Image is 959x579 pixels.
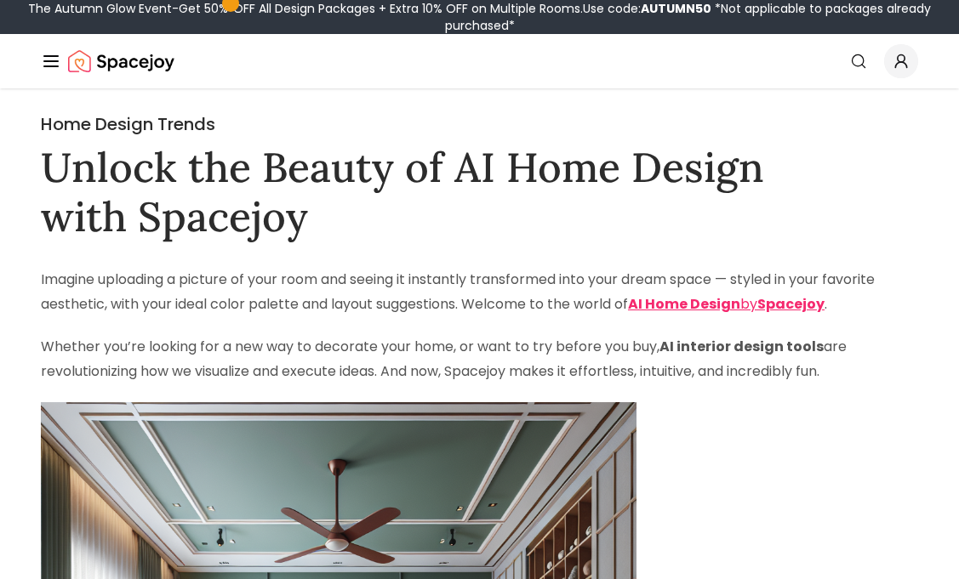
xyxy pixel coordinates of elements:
[41,268,918,317] p: Imagine uploading a picture of your room and seeing it instantly transformed into your dream spac...
[757,294,825,314] strong: Spacejoy
[68,44,174,78] img: Spacejoy Logo
[41,143,918,241] h1: Unlock the Beauty of AI Home Design with Spacejoy
[659,337,824,356] strong: AI interior design tools
[41,112,918,136] h2: Home Design Trends
[68,44,174,78] a: Spacejoy
[41,335,918,384] p: Whether you’re looking for a new way to decorate your home, or want to try before you buy, are re...
[628,294,740,314] strong: AI Home Design
[628,294,825,314] a: AI Home DesignbySpacejoy
[41,34,918,88] nav: Global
